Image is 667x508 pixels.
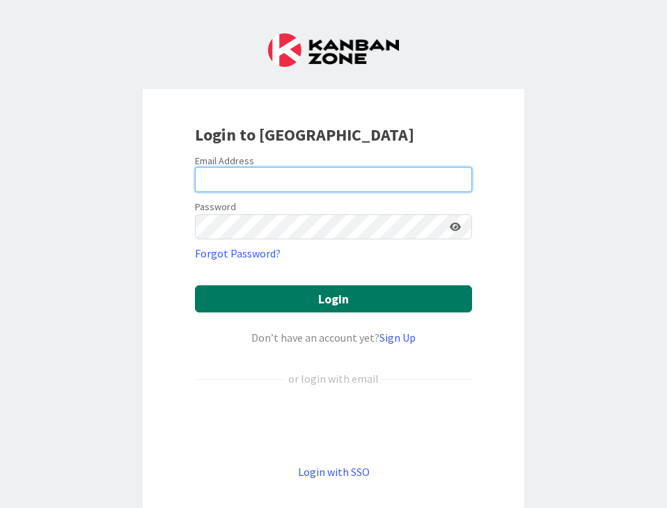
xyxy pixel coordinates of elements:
div: Don’t have an account yet? [195,329,472,346]
a: Forgot Password? [195,245,281,262]
a: Login with SSO [298,465,370,479]
button: Login [195,285,472,312]
b: Login to [GEOGRAPHIC_DATA] [195,124,414,145]
img: Kanban Zone [268,33,399,67]
a: Sign Up [379,331,416,344]
iframe: Sign in with Google Button [188,410,479,440]
div: or login with email [285,370,382,387]
label: Email Address [195,154,254,167]
label: Password [195,200,236,214]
